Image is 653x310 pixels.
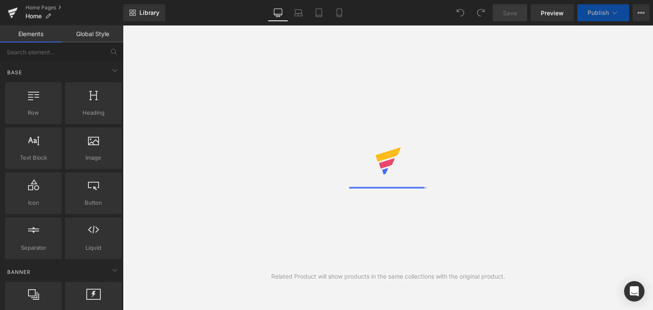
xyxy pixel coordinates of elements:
span: Image [68,153,119,162]
a: New Library [123,4,165,21]
div: Open Intercom Messenger [624,281,644,302]
span: Publish [588,9,609,16]
a: Preview [531,4,574,21]
span: Icon [8,198,59,207]
span: Base [6,68,23,76]
button: Undo [452,4,469,21]
a: Tablet [309,4,329,21]
button: Publish [577,4,629,21]
a: Laptop [288,4,309,21]
span: Row [8,108,59,117]
span: Save [503,8,517,17]
span: Library [139,9,159,17]
button: More [633,4,650,21]
span: Button [68,198,119,207]
span: Preview [541,8,564,17]
span: Liquid [68,243,119,252]
div: Related Product will show products in the same collections with the original product. [271,272,505,281]
span: Separator [8,243,59,252]
a: Home Pages [26,4,123,11]
a: Mobile [329,4,349,21]
span: Home [26,13,42,20]
button: Redo [472,4,489,21]
span: Heading [68,108,119,117]
span: Banner [6,268,31,276]
a: Global Style [62,25,123,42]
span: Text Block [8,153,59,162]
a: Desktop [268,4,288,21]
